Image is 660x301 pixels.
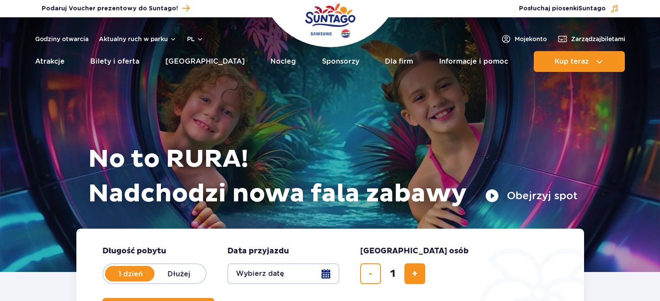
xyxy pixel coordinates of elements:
span: Suntago [578,6,606,12]
button: dodaj bilet [404,263,425,284]
a: [GEOGRAPHIC_DATA] [165,51,245,72]
button: Wybierz datę [227,263,339,284]
h1: No to RURA! Nadchodzi nowa fala zabawy [88,142,578,211]
label: Dłużej [154,265,204,283]
a: Bilety i oferta [90,51,139,72]
span: Moje konto [515,35,547,43]
button: Posłuchaj piosenkiSuntago [519,4,619,13]
a: Dla firm [385,51,413,72]
span: [GEOGRAPHIC_DATA] osób [360,246,469,256]
input: liczba biletów [382,263,403,284]
button: usuń bilet [360,263,381,284]
button: Obejrzyj spot [485,189,578,203]
span: Długość pobytu [102,246,166,256]
span: Posłuchaj piosenki [519,4,606,13]
label: 1 dzień [106,265,155,283]
a: Sponsorzy [322,51,359,72]
button: pl [187,35,204,43]
a: Zarządzajbiletami [557,34,625,44]
a: Podaruj Voucher prezentowy do Suntago! [42,3,190,14]
a: Atrakcje [35,51,65,72]
button: Aktualny ruch w parku [99,36,177,42]
a: Informacje i pomoc [439,51,508,72]
span: Kup teraz [555,58,589,65]
span: Zarządzaj biletami [571,35,625,43]
span: Data przyjazdu [227,246,289,256]
a: Nocleg [270,51,296,72]
a: Mojekonto [501,34,547,44]
a: Godziny otwarcia [35,35,89,43]
button: Kup teraz [534,51,625,72]
span: Podaruj Voucher prezentowy do Suntago! [42,4,178,13]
